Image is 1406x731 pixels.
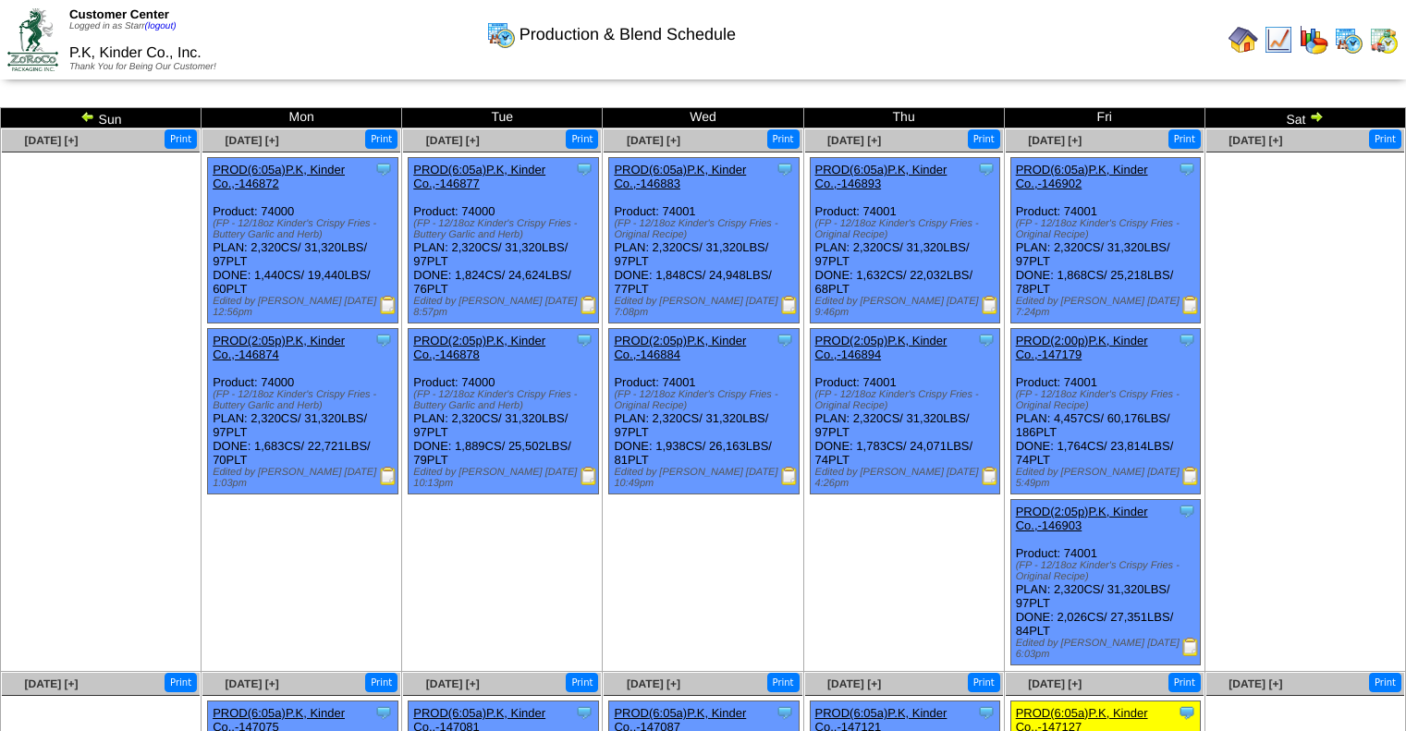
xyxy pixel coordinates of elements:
a: [DATE] [+] [426,134,480,147]
img: Tooltip [575,703,593,722]
div: Edited by [PERSON_NAME] [DATE] 5:49pm [1016,467,1201,489]
a: PROD(2:05p)P.K, Kinder Co.,-146894 [815,334,948,361]
img: Production Report [1181,467,1200,485]
div: (FP - 12/18oz Kinder's Crispy Fries - Original Recipe) [1016,218,1201,240]
div: Edited by [PERSON_NAME] [DATE] 8:57pm [413,296,598,318]
img: Tooltip [1178,160,1196,178]
div: Edited by [PERSON_NAME] [DATE] 10:49pm [614,467,799,489]
a: [DATE] [+] [827,134,881,147]
div: (FP - 12/18oz Kinder's Crispy Fries - Original Recipe) [815,218,1000,240]
a: [DATE] [+] [24,134,78,147]
img: line_graph.gif [1264,25,1293,55]
div: Product: 74001 PLAN: 4,457CS / 60,176LBS / 186PLT DONE: 1,764CS / 23,814LBS / 74PLT [1010,329,1201,494]
div: Product: 74001 PLAN: 2,320CS / 31,320LBS / 97PLT DONE: 2,026CS / 27,351LBS / 84PLT [1010,500,1201,665]
img: Tooltip [374,331,393,349]
img: graph.gif [1299,25,1328,55]
button: Print [566,673,598,692]
span: Customer Center [69,7,169,21]
div: (FP - 12/18oz Kinder's Crispy Fries - Original Recipe) [815,389,1000,411]
span: Logged in as Starr [69,21,177,31]
a: PROD(6:05a)P.K, Kinder Co.,-146893 [815,163,948,190]
span: [DATE] [+] [1028,677,1082,690]
img: Tooltip [1178,502,1196,520]
td: Sun [1,108,202,128]
img: arrowleft.gif [80,109,95,124]
div: (FP - 12/18oz Kinder's Crispy Fries - Buttery Garlic and Herb) [213,389,397,411]
a: [DATE] [+] [1229,677,1282,690]
a: [DATE] [+] [426,677,480,690]
img: Tooltip [776,703,794,722]
div: Product: 74000 PLAN: 2,320CS / 31,320LBS / 97PLT DONE: 1,683CS / 22,721LBS / 70PLT [208,329,398,494]
div: (FP - 12/18oz Kinder's Crispy Fries - Original Recipe) [1016,389,1201,411]
a: PROD(6:05a)P.K, Kinder Co.,-146883 [614,163,746,190]
button: Print [165,673,197,692]
td: Tue [402,108,603,128]
img: Production Report [580,296,598,314]
div: Edited by [PERSON_NAME] [DATE] 10:13pm [413,467,598,489]
div: (FP - 12/18oz Kinder's Crispy Fries - Original Recipe) [614,389,799,411]
div: Product: 74001 PLAN: 2,320CS / 31,320LBS / 97PLT DONE: 1,868CS / 25,218LBS / 78PLT [1010,158,1201,323]
a: PROD(6:05a)P.K, Kinder Co.,-146902 [1016,163,1148,190]
a: PROD(2:00p)P.K, Kinder Co.,-147179 [1016,334,1148,361]
div: (FP - 12/18oz Kinder's Crispy Fries - Buttery Garlic and Herb) [413,218,598,240]
img: Production Report [981,467,999,485]
img: Production Report [379,296,397,314]
a: [DATE] [+] [627,134,680,147]
img: Production Report [780,296,799,314]
button: Print [767,129,800,149]
img: Production Report [981,296,999,314]
a: PROD(2:05p)P.K, Kinder Co.,-146878 [413,334,545,361]
img: Production Report [1181,638,1200,656]
button: Print [968,129,1000,149]
img: Tooltip [374,703,393,722]
img: Tooltip [977,331,996,349]
img: Tooltip [575,160,593,178]
button: Print [968,673,1000,692]
div: (FP - 12/18oz Kinder's Crispy Fries - Original Recipe) [1016,560,1201,582]
div: Product: 74000 PLAN: 2,320CS / 31,320LBS / 97PLT DONE: 1,440CS / 19,440LBS / 60PLT [208,158,398,323]
div: Product: 74000 PLAN: 2,320CS / 31,320LBS / 97PLT DONE: 1,824CS / 24,624LBS / 76PLT [409,158,599,323]
a: PROD(2:05p)P.K, Kinder Co.,-146874 [213,334,345,361]
td: Thu [803,108,1004,128]
a: [DATE] [+] [226,134,279,147]
img: Tooltip [374,160,393,178]
div: Edited by [PERSON_NAME] [DATE] 9:46pm [815,296,1000,318]
span: Production & Blend Schedule [520,25,736,44]
img: calendarinout.gif [1369,25,1399,55]
img: Production Report [1181,296,1200,314]
div: Edited by [PERSON_NAME] [DATE] 7:24pm [1016,296,1201,318]
div: Product: 74000 PLAN: 2,320CS / 31,320LBS / 97PLT DONE: 1,889CS / 25,502LBS / 79PLT [409,329,599,494]
div: Product: 74001 PLAN: 2,320CS / 31,320LBS / 97PLT DONE: 1,632CS / 22,032LBS / 68PLT [810,158,1000,323]
div: Edited by [PERSON_NAME] [DATE] 7:08pm [614,296,799,318]
button: Print [767,673,800,692]
img: home.gif [1229,25,1258,55]
div: Edited by [PERSON_NAME] [DATE] 6:03pm [1016,638,1201,660]
a: [DATE] [+] [827,677,881,690]
td: Wed [603,108,803,128]
div: (FP - 12/18oz Kinder's Crispy Fries - Original Recipe) [614,218,799,240]
img: Tooltip [776,331,794,349]
a: (logout) [145,21,177,31]
div: Product: 74001 PLAN: 2,320CS / 31,320LBS / 97PLT DONE: 1,938CS / 26,163LBS / 81PLT [609,329,800,494]
span: [DATE] [+] [1028,134,1082,147]
a: PROD(2:05p)P.K, Kinder Co.,-146884 [614,334,746,361]
button: Print [566,129,598,149]
td: Fri [1004,108,1204,128]
img: Tooltip [1178,703,1196,722]
img: Production Report [379,467,397,485]
button: Print [1369,129,1401,149]
a: [DATE] [+] [24,677,78,690]
img: arrowright.gif [1309,109,1324,124]
img: calendarprod.gif [1334,25,1363,55]
a: [DATE] [+] [627,677,680,690]
span: P.K, Kinder Co., Inc. [69,45,202,61]
button: Print [165,129,197,149]
td: Sat [1204,108,1405,128]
